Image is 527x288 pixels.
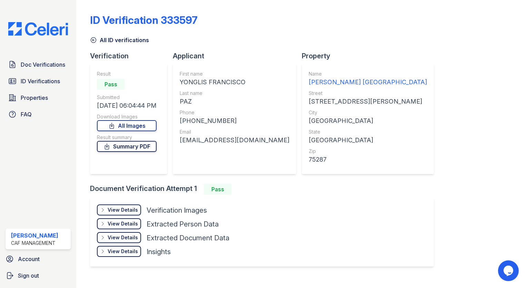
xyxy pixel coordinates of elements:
a: All Images [97,120,157,131]
a: ID Verifications [6,74,71,88]
div: View Details [108,234,138,241]
a: All ID verifications [90,36,149,44]
div: State [309,128,427,135]
div: [EMAIL_ADDRESS][DOMAIN_NAME] [180,135,289,145]
span: Properties [21,94,48,102]
a: Account [3,252,73,266]
div: View Details [108,220,138,227]
div: ID Verification 333597 [90,14,198,26]
div: Submitted [97,94,157,101]
iframe: chat widget [498,260,520,281]
div: 75287 [309,155,427,164]
span: Doc Verifications [21,60,65,69]
span: Account [18,255,40,263]
div: PAZ [180,97,289,106]
div: Result summary [97,134,157,141]
div: Result [97,70,157,77]
span: ID Verifications [21,77,60,85]
div: Extracted Person Data [147,219,219,229]
div: [STREET_ADDRESS][PERSON_NAME] [309,97,427,106]
div: First name [180,70,289,77]
div: Verification Images [147,205,207,215]
a: Sign out [3,269,73,282]
a: FAQ [6,107,71,121]
div: Download Images [97,113,157,120]
div: Pass [204,184,231,195]
div: Insights [147,247,171,257]
div: [PHONE_NUMBER] [180,116,289,126]
div: Property [302,51,439,61]
div: [PERSON_NAME] [GEOGRAPHIC_DATA] [309,77,427,87]
div: Pass [97,79,125,90]
div: Name [309,70,427,77]
div: Street [309,90,427,97]
div: YONGLIS FRANCISCO [180,77,289,87]
div: City [309,109,427,116]
img: CE_Logo_Blue-a8612792a0a2168367f1c8372b55b34899dd931a85d93a1a3d3e32e68fde9ad4.png [3,22,73,36]
div: [DATE] 06:04:44 PM [97,101,157,111]
div: Extracted Document Data [147,233,229,243]
div: View Details [108,248,138,255]
div: [GEOGRAPHIC_DATA] [309,116,427,126]
div: View Details [108,207,138,213]
div: Zip [309,148,427,155]
span: Sign out [18,271,39,280]
a: Doc Verifications [6,58,71,71]
div: Document Verification Attempt 1 [90,184,439,195]
div: Applicant [173,51,302,61]
div: Email [180,128,289,135]
div: Verification [90,51,173,61]
div: Last name [180,90,289,97]
a: Summary PDF [97,141,157,152]
div: Phone [180,109,289,116]
a: Name [PERSON_NAME] [GEOGRAPHIC_DATA] [309,70,427,87]
div: [PERSON_NAME] [11,231,58,240]
div: CAF Management [11,240,58,247]
a: Properties [6,91,71,105]
div: [GEOGRAPHIC_DATA] [309,135,427,145]
span: FAQ [21,110,32,118]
